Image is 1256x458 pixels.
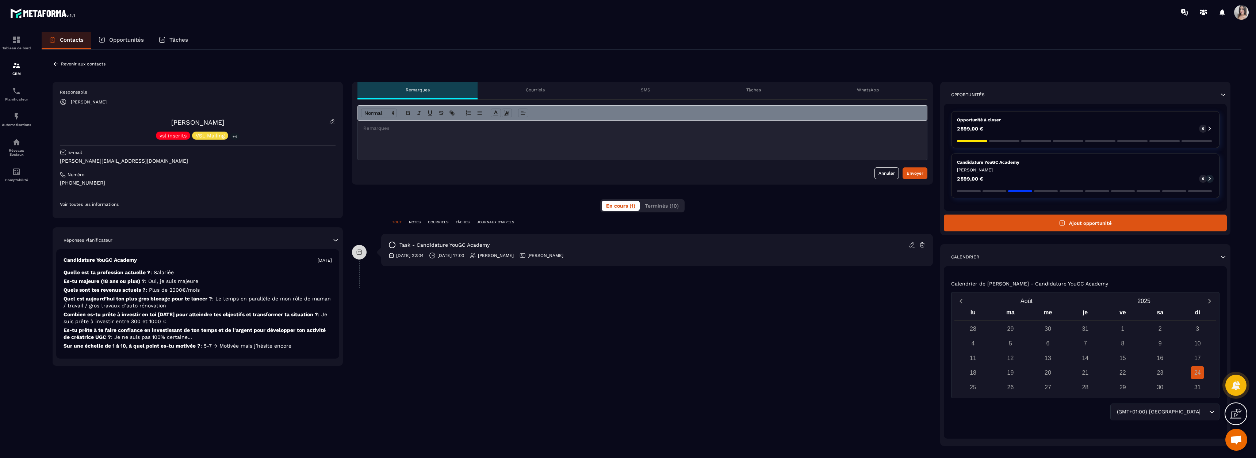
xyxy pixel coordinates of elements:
a: accountantaccountantComptabilité [2,162,31,188]
p: E-mail [68,149,82,155]
p: NOTES [409,220,421,225]
div: 31 [1191,381,1204,394]
p: task - Candidature YouGC Academy [399,242,490,249]
div: ve [1104,307,1141,320]
span: : Plus de 2000€/mois [146,287,200,293]
div: 9 [1154,337,1167,350]
div: 27 [1041,381,1054,394]
p: Quel est aujourd’hui ton plus gros blocage pour te lancer ? [64,295,332,309]
span: : 5-7 → Motivée mais j’hésite encore [200,343,291,349]
button: Terminés (10) [640,201,683,211]
p: Réponses Planificateur [64,237,112,243]
a: social-networksocial-networkRéseaux Sociaux [2,132,31,162]
p: Planificateur [2,97,31,101]
p: Tableau de bord [2,46,31,50]
span: : Salariée [150,269,174,275]
div: 26 [1004,381,1017,394]
p: Automatisations [2,123,31,127]
p: [PERSON_NAME] [957,167,1214,173]
p: [PERSON_NAME] [478,253,514,258]
div: me [1029,307,1067,320]
p: Réseaux Sociaux [2,148,31,156]
div: 30 [1041,322,1054,335]
div: 20 [1041,366,1054,379]
a: [PERSON_NAME] [171,118,224,126]
p: [PERSON_NAME][EMAIL_ADDRESS][DOMAIN_NAME] [60,158,336,164]
button: Next month [1203,296,1216,306]
div: 28 [966,322,979,335]
div: 30 [1154,381,1167,394]
p: CRM [2,72,31,76]
div: 28 [1079,381,1092,394]
div: 17 [1191,352,1204,364]
div: 15 [1116,352,1129,364]
div: 14 [1079,352,1092,364]
div: di [1179,307,1216,320]
img: scheduler [12,87,21,95]
p: [PHONE_NUMBER] [60,179,336,186]
p: Opportunité à closer [957,117,1214,123]
div: 31 [1079,322,1092,335]
div: 5 [1004,337,1017,350]
p: 2 599,00 € [957,176,983,181]
p: 0 [1202,126,1204,131]
div: 2 [1154,322,1167,335]
p: +4 [230,133,240,140]
div: Search for option [1110,404,1219,420]
p: [PERSON_NAME] [71,99,107,105]
a: schedulerschedulerPlanificateur [2,81,31,107]
button: Ajout opportunité [944,215,1227,231]
span: En cours (1) [606,203,635,209]
p: Numéro [68,172,84,178]
a: formationformationCRM [2,56,31,81]
p: Comptabilité [2,178,31,182]
p: TOUT [392,220,402,225]
div: Envoyer [907,170,923,177]
span: Terminés (10) [645,203,679,209]
p: Es-tu majeure (18 ans ou plus) ? [64,278,332,285]
button: Previous month [954,296,968,306]
div: lu [954,307,992,320]
img: social-network [12,138,21,147]
p: vsl inscrits [160,133,187,138]
p: VSL Mailing [196,133,225,138]
span: : Oui, je suis majeure [145,278,198,284]
div: 19 [1004,366,1017,379]
a: Contacts [42,32,91,49]
a: Tâches [151,32,195,49]
p: TÂCHES [456,220,470,225]
a: formationformationTableau de bord [2,30,31,56]
button: En cours (1) [602,201,640,211]
p: [PERSON_NAME] [528,253,563,258]
p: Calendrier [951,254,979,260]
div: 25 [966,381,979,394]
p: Courriels [526,87,545,93]
img: formation [12,61,21,70]
div: 4 [966,337,979,350]
div: 16 [1154,352,1167,364]
div: 11 [966,352,979,364]
p: Sur une échelle de 1 à 10, à quel point es-tu motivée ? [64,342,332,349]
p: WhatsApp [857,87,879,93]
img: formation [12,35,21,44]
input: Search for option [1202,408,1207,416]
p: [DATE] 17:00 [437,253,464,258]
div: 23 [1154,366,1167,379]
img: logo [10,7,76,20]
p: Remarques [406,87,430,93]
p: Candidature YouGC Academy [957,159,1214,165]
div: 10 [1191,337,1204,350]
a: automationsautomationsAutomatisations [2,107,31,132]
p: JOURNAUX D'APPELS [477,220,514,225]
div: ma [992,307,1029,320]
img: accountant [12,167,21,176]
span: : Je ne suis pas 100% certaine... [111,334,192,340]
div: Calendar days [954,322,1216,394]
p: Quels sont tes revenus actuels ? [64,287,332,294]
p: Es-tu prête à te faire confiance en investissant de ton temps et de l'argent pour développer ton ... [64,327,332,341]
p: [DATE] [318,257,332,263]
img: automations [12,112,21,121]
div: 8 [1116,337,1129,350]
div: 24 [1191,366,1204,379]
div: je [1067,307,1104,320]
